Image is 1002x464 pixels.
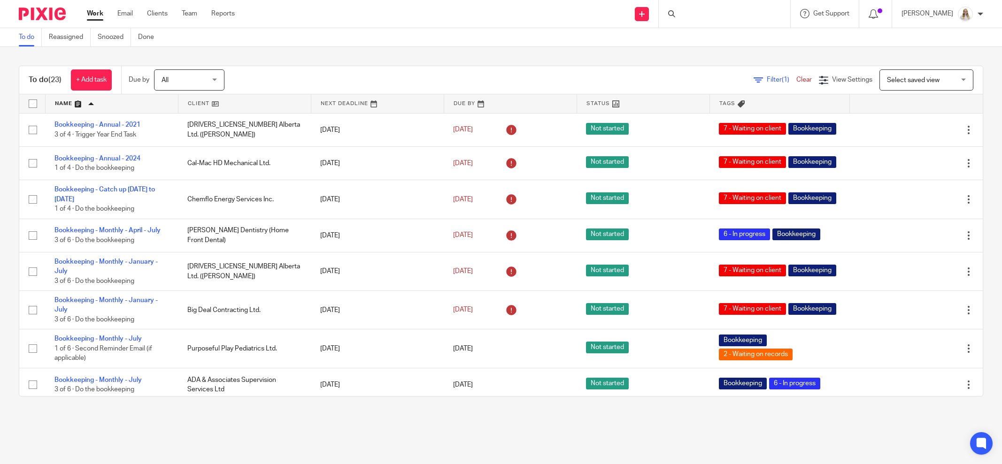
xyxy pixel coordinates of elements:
[769,378,820,389] span: 6 - In progress
[54,386,134,393] span: 3 of 6 · Do the bookkeeping
[958,7,973,22] img: Headshot%2011-2024%20white%20background%20square%202.JPG
[54,205,134,212] span: 1 of 4 · Do the bookkeeping
[902,9,953,18] p: [PERSON_NAME]
[586,378,629,389] span: Not started
[453,160,473,167] span: [DATE]
[178,368,311,401] td: ADA & Associates Supervision Services Ltd
[19,8,66,20] img: Pixie
[832,76,872,83] span: View Settings
[788,265,836,276] span: Bookkeeping
[178,180,311,219] td: Chemflo Energy Services Inc.
[788,123,836,135] span: Bookkeeping
[796,76,812,83] a: Clear
[719,265,786,276] span: 7 - Waiting on client
[54,131,136,138] span: 3 of 4 · Trigger Year End Task
[54,316,134,323] span: 3 of 6 · Do the bookkeeping
[453,127,473,133] span: [DATE]
[211,9,235,18] a: Reports
[453,307,473,313] span: [DATE]
[887,77,940,84] span: Select saved view
[178,146,311,180] td: Cal-Mac HD Mechanical Ltd.
[98,28,131,46] a: Snoozed
[311,113,444,146] td: [DATE]
[54,345,152,362] span: 1 of 6 · Second Reminder Email (if applicable)
[586,156,629,168] span: Not started
[719,378,767,389] span: Bookkeeping
[788,156,836,168] span: Bookkeeping
[178,252,311,290] td: [DRIVERS_LICENSE_NUMBER] Alberta Ltd. ([PERSON_NAME])
[29,75,62,85] h1: To do
[54,278,134,284] span: 3 of 6 · Do the bookkeeping
[311,146,444,180] td: [DATE]
[54,377,142,383] a: Bookkeeping - Monthly - July
[311,291,444,329] td: [DATE]
[48,76,62,84] span: (23)
[54,227,161,234] a: Bookkeeping - Monthly - April - July
[71,69,112,91] a: + Add task
[147,9,168,18] a: Clients
[54,155,140,162] a: Bookkeeping - Annual - 2024
[311,329,444,368] td: [DATE]
[54,237,134,243] span: 3 of 6 · Do the bookkeeping
[586,123,629,135] span: Not started
[178,113,311,146] td: [DRIVERS_LICENSE_NUMBER] Alberta Ltd. ([PERSON_NAME])
[788,303,836,315] span: Bookkeeping
[813,10,849,17] span: Get Support
[54,259,158,274] a: Bookkeeping - Monthly - January - July
[586,228,629,240] span: Not started
[586,303,629,315] span: Not started
[772,228,820,240] span: Bookkeeping
[117,9,133,18] a: Email
[586,265,629,276] span: Not started
[453,268,473,274] span: [DATE]
[719,335,767,346] span: Bookkeeping
[586,192,629,204] span: Not started
[453,345,473,352] span: [DATE]
[54,165,134,171] span: 1 of 4 · Do the bookkeeping
[129,75,149,84] p: Due by
[719,192,786,204] span: 7 - Waiting on client
[782,76,789,83] span: (1)
[311,252,444,290] td: [DATE]
[719,123,786,135] span: 7 - Waiting on client
[162,77,169,84] span: All
[182,9,197,18] a: Team
[178,219,311,252] td: [PERSON_NAME] Dentistry (Home Front Dental)
[19,28,42,46] a: To do
[586,342,629,353] span: Not started
[49,28,91,46] a: Reassigned
[178,291,311,329] td: Big Deal Contracting Ltd.
[719,228,770,240] span: 6 - In progress
[311,180,444,219] td: [DATE]
[719,156,786,168] span: 7 - Waiting on client
[54,186,155,202] a: Bookkeeping - Catch up [DATE] to [DATE]
[719,101,735,106] span: Tags
[719,303,786,315] span: 7 - Waiting on client
[311,219,444,252] td: [DATE]
[453,381,473,388] span: [DATE]
[788,192,836,204] span: Bookkeeping
[87,9,103,18] a: Work
[178,329,311,368] td: Purposeful Play Pediatrics Ltd.
[54,335,142,342] a: Bookkeeping - Monthly - July
[453,232,473,239] span: [DATE]
[311,368,444,401] td: [DATE]
[54,297,158,313] a: Bookkeeping - Monthly - January - July
[767,76,796,83] span: Filter
[138,28,161,46] a: Done
[453,196,473,203] span: [DATE]
[54,122,140,128] a: Bookkeeping - Annual - 2021
[719,349,793,360] span: 2 - Waiting on records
